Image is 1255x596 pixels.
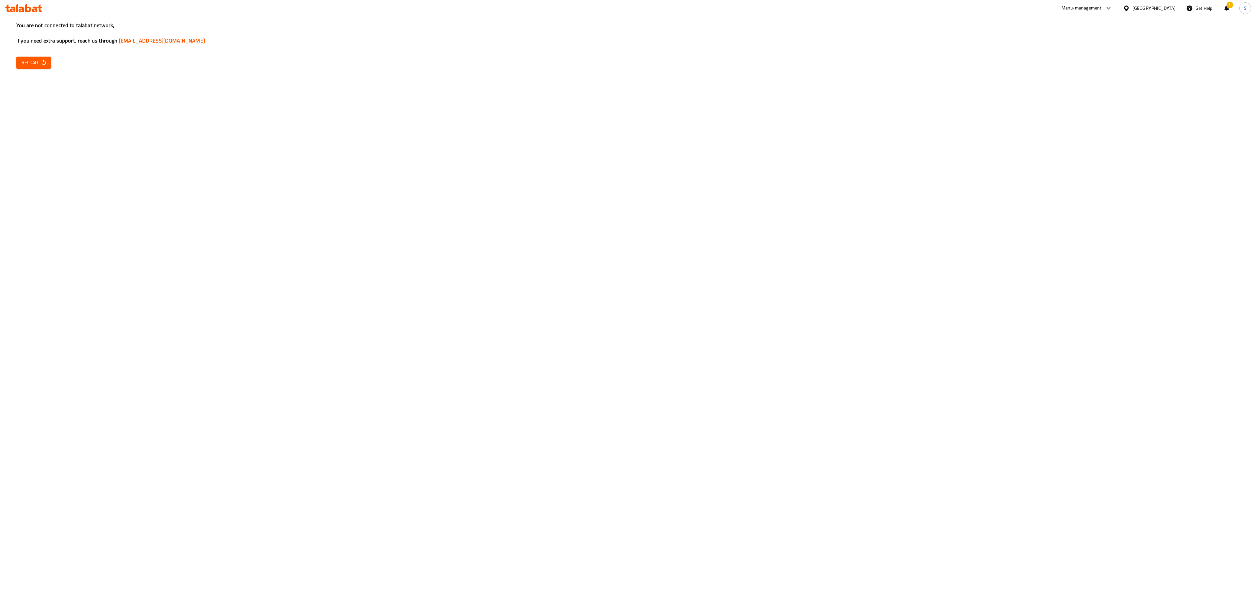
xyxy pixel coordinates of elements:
[16,57,51,69] button: Reload
[1062,4,1102,12] div: Menu-management
[119,36,205,45] a: [EMAIL_ADDRESS][DOMAIN_NAME]
[1132,5,1176,12] div: [GEOGRAPHIC_DATA]
[1244,5,1247,12] span: S
[16,22,1239,44] h3: You are not connected to talabat network, If you need extra support, reach us through
[22,59,46,67] span: Reload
